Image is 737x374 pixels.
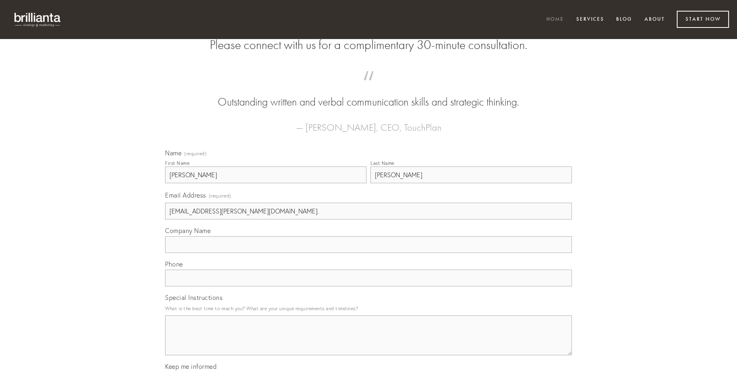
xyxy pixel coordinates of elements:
span: “ [178,79,559,94]
p: What is the best time to reach you? What are your unique requirements and timelines? [165,303,572,314]
span: Company Name [165,227,211,235]
span: Keep me informed [165,362,217,370]
span: Phone [165,260,183,268]
img: brillianta - research, strategy, marketing [8,8,68,31]
blockquote: Outstanding written and verbal communication skills and strategic thinking. [178,79,559,110]
div: Last Name [370,160,394,166]
span: (required) [209,190,231,201]
a: About [639,13,670,26]
div: First Name [165,160,189,166]
span: Special Instructions [165,294,223,302]
a: Start Now [677,11,729,28]
span: Email Address [165,191,206,199]
h2: Please connect with us for a complimentary 30-minute consultation. [165,37,572,53]
span: (required) [184,151,207,156]
figcaption: — [PERSON_NAME], CEO, TouchPlan [178,110,559,135]
a: Blog [611,13,637,26]
a: Services [571,13,609,26]
span: Name [165,149,181,157]
a: Home [541,13,569,26]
